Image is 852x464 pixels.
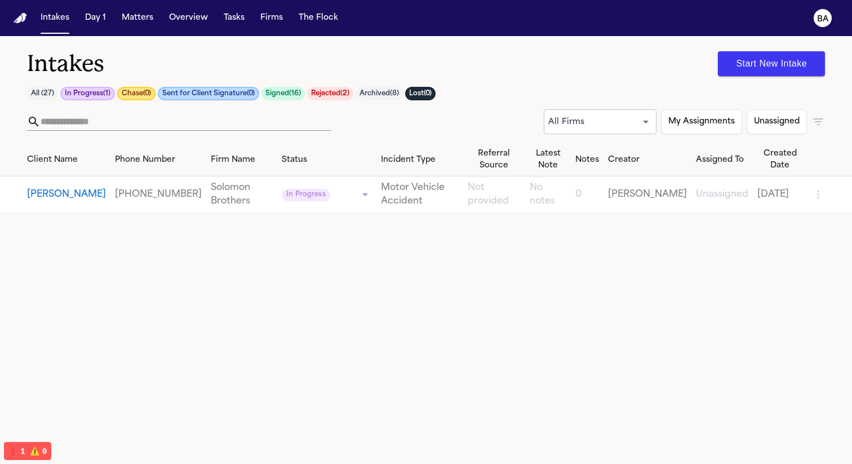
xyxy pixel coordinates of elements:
button: Archived(8) [356,87,403,100]
button: View details for Shane Cabrera [27,188,106,201]
button: Intakes [36,8,74,28]
a: Home [14,13,27,24]
button: Overview [165,8,212,28]
span: 0 [575,190,582,199]
a: View details for Shane Cabrera [381,181,458,208]
span: Not provided [468,183,509,206]
div: Referral Source [468,148,521,171]
span: In Progress [282,189,330,201]
a: View details for Shane Cabrera [468,181,521,208]
div: Phone Number [115,154,202,166]
div: Latest Note [530,148,567,171]
button: Signed(16) [261,87,305,100]
span: No notes [530,183,555,206]
h1: Intakes [27,50,104,78]
span: Unassigned [696,190,748,199]
button: Rejected(2) [307,87,353,100]
div: Status [282,154,372,166]
button: In Progress(1) [60,87,115,100]
div: Client Name [27,154,106,166]
button: Chase(0) [117,87,156,100]
a: View details for Shane Cabrera [115,188,202,201]
a: View details for Shane Cabrera [211,181,273,208]
a: View details for Shane Cabrera [757,188,802,201]
button: Unassigned [747,109,807,134]
div: Firm Name [211,154,273,166]
div: Incident Type [381,154,458,166]
div: Update intake status [282,187,372,202]
button: Sent for Client Signature(0) [158,87,259,100]
button: Day 1 [81,8,110,28]
a: View details for Shane Cabrera [530,181,567,208]
button: My Assignments [661,109,742,134]
button: Matters [117,8,158,28]
button: Start New Intake [718,51,825,76]
a: View details for Shane Cabrera [575,188,599,201]
div: Created Date [757,148,802,171]
div: Notes [575,154,599,166]
img: Finch Logo [14,13,27,24]
a: View details for Shane Cabrera [608,188,687,201]
button: All (27) [27,87,58,100]
div: Creator [608,154,687,166]
button: The Flock [294,8,343,28]
button: Firms [256,8,287,28]
a: View details for Shane Cabrera [696,188,748,201]
button: Tasks [219,8,249,28]
div: Assigned To [696,154,748,166]
button: Lost(0) [405,87,436,100]
span: All Firms [548,118,584,126]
